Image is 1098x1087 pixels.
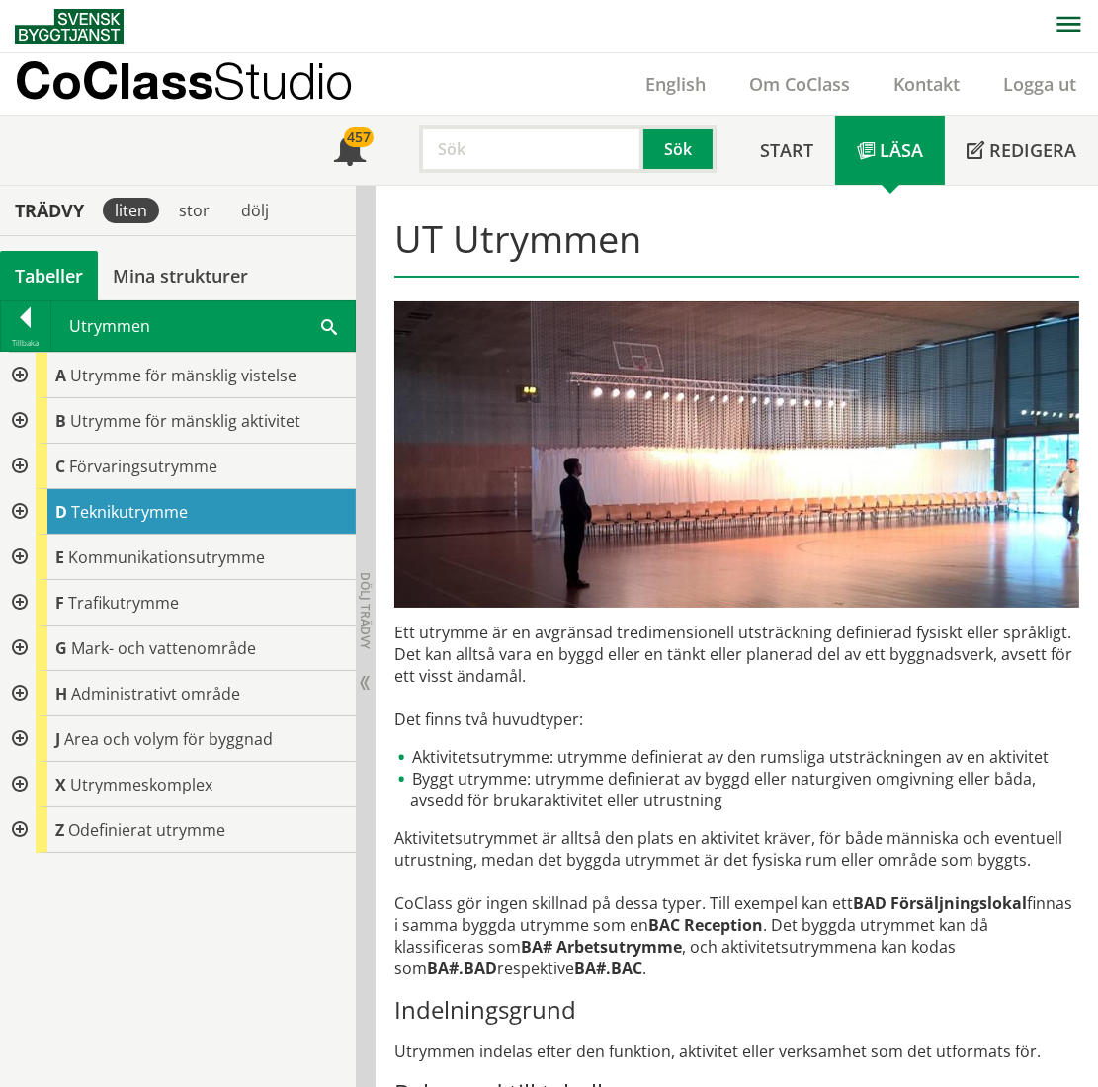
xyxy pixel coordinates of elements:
div: dölj [229,198,281,223]
span: Odefinierat utrymme [68,819,225,841]
span: Dölj trädvy [357,572,374,649]
span: E [55,546,64,568]
span: Sök i tabellen [321,315,337,336]
span: Studio [213,51,353,110]
h1: UT Utrymmen [394,216,1080,278]
div: Trädvy [4,200,95,221]
div: stor [167,198,221,223]
span: Läsa [880,138,923,162]
input: Sök [419,125,643,173]
div: 457 [344,127,374,147]
span: C [55,456,65,477]
a: Kontakt [872,72,981,96]
span: Utrymme för mänsklig aktivitet [70,410,300,432]
a: Start [738,116,835,185]
strong: BAD Försäljningslokal [853,892,1027,914]
img: Svensk Byggtjänst [15,9,124,44]
strong: BA# Arbetsutrymme [521,936,682,958]
span: G [55,637,67,659]
span: A [55,365,66,386]
a: English [624,72,727,96]
span: Redigera [989,138,1076,162]
span: Mark- och vattenområde [71,637,256,659]
div: Tillbaka [1,335,50,351]
img: utrymme.jpg [394,301,1080,608]
a: Om CoClass [727,72,872,96]
span: Area och volym för byggnad [64,728,273,750]
span: Förvaringsutrymme [69,456,217,477]
span: H [55,683,67,705]
span: Teknikutrymme [71,501,188,523]
span: Notifikationer [334,136,366,168]
span: Utrymmeskomplex [70,774,212,795]
button: Sök [643,125,717,173]
span: Z [55,819,64,841]
span: B [55,410,66,432]
span: F [55,592,64,614]
h3: Indelningsgrund [394,995,1080,1025]
div: liten [103,198,159,223]
strong: BA#.BAD [427,958,497,979]
li: Byggt utrymme: utrymme definierat av byggd eller naturgiven omgivning eller båda, avsedd för bruk... [394,768,1080,811]
div: Utrymmen [51,301,355,351]
strong: BA#.BAC [574,958,642,979]
span: Utrymme för mänsklig vistelse [70,365,296,386]
strong: BAC Reception [648,914,763,936]
a: CoClassStudio [15,53,395,115]
span: Trafikutrymme [68,592,179,614]
span: D [55,501,67,523]
a: Redigera [945,116,1098,185]
a: Logga ut [981,72,1098,96]
p: CoClass [15,69,353,92]
span: J [55,728,60,750]
a: Mina strukturer [98,251,263,300]
span: Kommunikationsutrymme [68,546,265,568]
a: Läsa [835,116,945,185]
span: Administrativt område [71,683,240,705]
a: 457 [312,116,387,185]
li: Aktivitetsutrymme: utrymme definierat av den rumsliga utsträckningen av en aktivitet [394,746,1080,768]
span: Start [760,138,813,162]
span: X [55,774,66,795]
